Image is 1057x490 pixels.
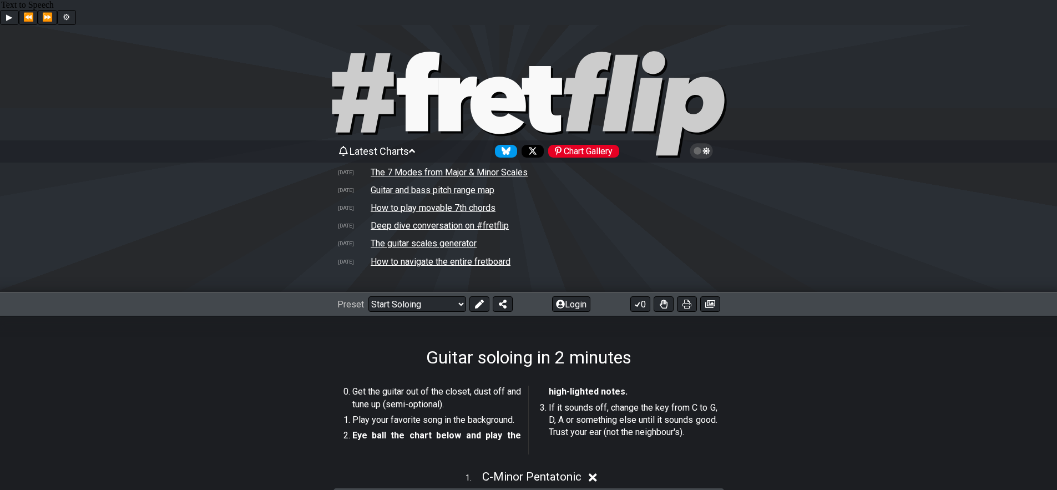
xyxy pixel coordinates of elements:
[337,238,371,249] td: [DATE]
[548,145,619,158] div: Chart Gallery
[337,199,720,216] tr: How to play movable 7th chords on guitar
[337,202,371,214] td: [DATE]
[370,166,528,178] td: The 7 Modes from Major & Minor Scales
[654,296,674,312] button: Toggle Dexterity for all fretkits
[517,145,544,158] a: Follow #fretflip at X
[549,402,717,442] li: If it sounds off, change the key from C to G, D, A or something else until it sounds good. Trust ...
[337,217,720,235] tr: Deep dive conversation on #fretflip by Google NotebookLM
[337,256,371,267] td: [DATE]
[57,10,76,25] button: Settings
[552,296,590,312] button: Login
[630,296,650,312] button: 0
[368,296,466,312] select: Preset
[337,184,371,196] td: [DATE]
[677,296,697,312] button: Print
[350,145,409,157] span: Latest Charts
[352,414,521,430] li: Play your favorite song in the background.
[482,470,581,483] span: C - Minor Pentatonic
[370,220,509,231] td: Deep dive conversation on #fretflip
[337,299,364,310] span: Preset
[370,184,495,196] td: Guitar and bass pitch range map
[337,235,720,252] tr: How to create scale and chord charts
[352,386,521,414] li: Get the guitar out of the closet, dust off and tune up (semi-optional).
[337,220,371,231] td: [DATE]
[19,10,38,25] button: Previous
[337,163,720,181] tr: How to alter one or two notes in the Major and Minor scales to play the 7 Modes
[370,202,496,214] td: How to play movable 7th chords
[337,252,720,270] tr: Note patterns to navigate the entire fretboard
[466,472,482,484] span: 1 .
[38,10,57,25] button: Forward
[695,146,708,156] span: Toggle light / dark theme
[469,296,489,312] button: Edit Preset
[493,296,513,312] button: Share Preset
[700,296,720,312] button: Create image
[490,145,517,158] a: Follow #fretflip at Bluesky
[370,238,477,249] td: The guitar scales generator
[426,347,631,368] h1: Guitar soloing in 2 minutes
[337,166,371,178] td: [DATE]
[370,256,511,267] td: How to navigate the entire fretboard
[544,145,619,158] a: #fretflip at Pinterest
[337,181,720,199] tr: A chart showing pitch ranges for different string configurations and tunings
